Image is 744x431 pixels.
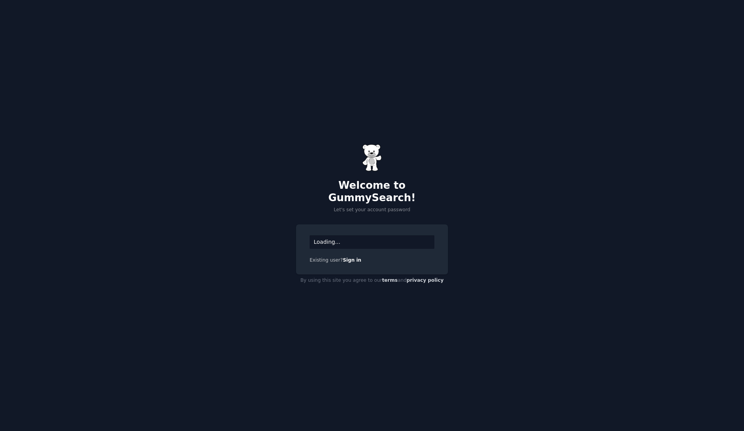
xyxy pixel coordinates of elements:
div: Loading... [310,235,434,249]
a: Sign in [343,257,362,263]
a: privacy policy [406,278,444,283]
span: Existing user? [310,257,343,263]
img: Gummy Bear [362,144,382,171]
div: By using this site you agree to our and [296,274,448,287]
h2: Welcome to GummySearch! [296,179,448,204]
a: terms [382,278,398,283]
p: Let's set your account password [296,207,448,214]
